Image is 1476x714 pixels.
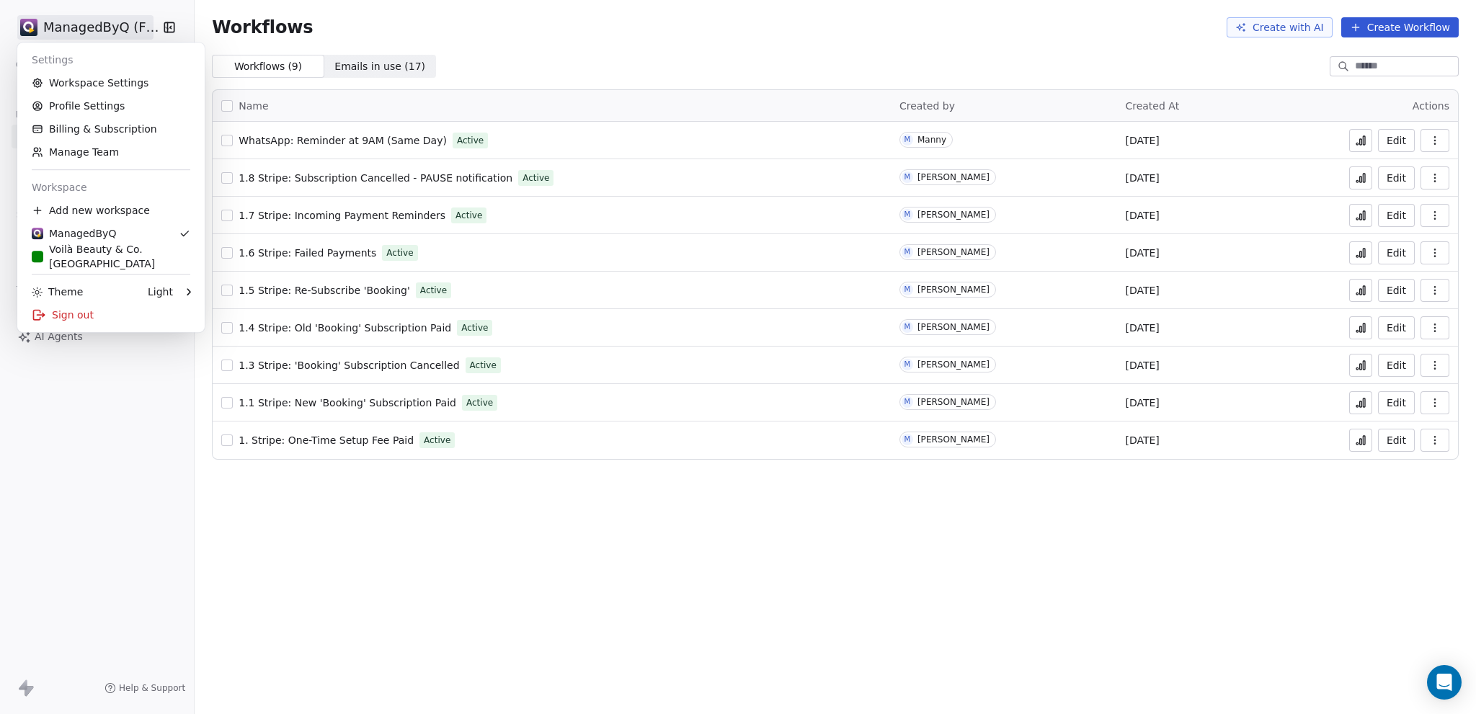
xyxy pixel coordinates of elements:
a: Workspace Settings [23,71,199,94]
div: Sign out [23,303,199,326]
div: Light [148,285,173,299]
div: Settings [23,48,199,71]
img: Stripe.png [32,228,43,239]
div: Voilà Beauty & Co. [GEOGRAPHIC_DATA] [32,242,190,271]
div: Theme [32,285,83,299]
div: ManagedByQ [32,226,116,241]
a: Manage Team [23,140,199,164]
div: Workspace [23,176,199,199]
div: Add new workspace [23,199,199,222]
a: Profile Settings [23,94,199,117]
a: Billing & Subscription [23,117,199,140]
